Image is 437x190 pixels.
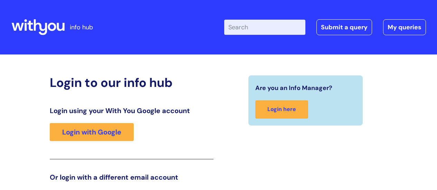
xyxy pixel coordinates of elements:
[255,82,332,93] span: Are you an Info Manager?
[224,20,305,35] input: Search
[255,100,308,119] a: Login here
[316,19,372,35] a: Submit a query
[70,22,93,33] p: info hub
[383,19,426,35] a: My queries
[50,75,213,90] h2: Login to our info hub
[50,173,213,181] h3: Or login with a different email account
[50,123,134,141] a: Login with Google
[50,107,213,115] h3: Login using your With You Google account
